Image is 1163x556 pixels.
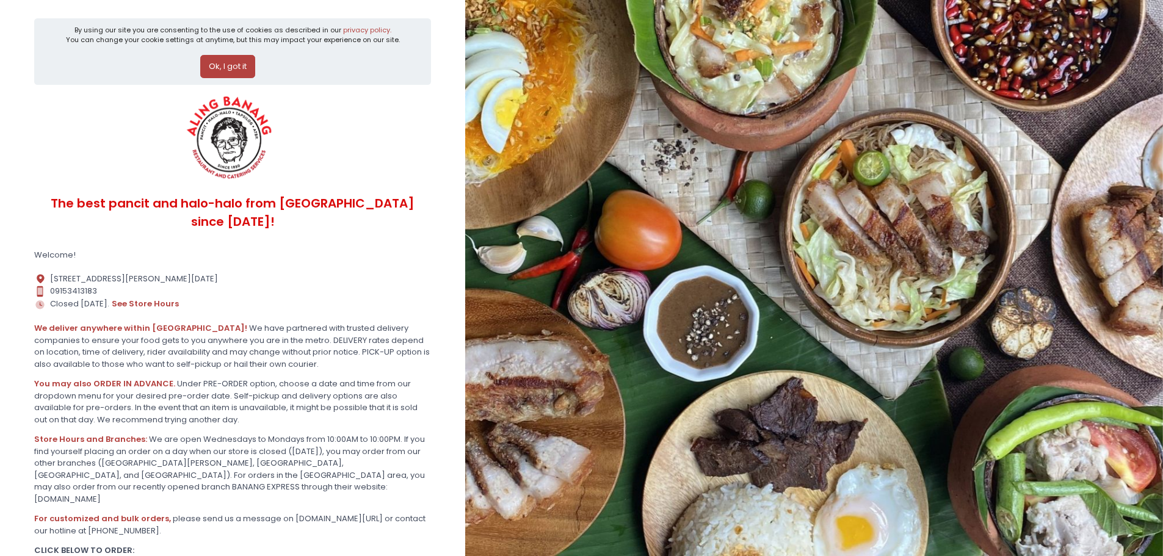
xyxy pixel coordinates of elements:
[34,433,147,445] b: Store Hours and Branches:
[34,273,431,285] div: [STREET_ADDRESS][PERSON_NAME][DATE]
[34,249,431,261] div: Welcome!
[34,184,431,241] div: The best pancit and halo-halo from [GEOGRAPHIC_DATA] since [DATE]!
[34,513,171,524] b: For customized and bulk orders,
[179,93,281,184] img: ALING BANANG
[34,322,247,334] b: We deliver anywhere within [GEOGRAPHIC_DATA]!
[111,297,179,311] button: see store hours
[66,25,400,45] div: By using our site you are consenting to the use of cookies as described in our You can change you...
[200,55,255,78] button: Ok, I got it
[34,322,431,370] div: We have partnered with trusted delivery companies to ensure your food gets to you anywhere you ar...
[34,433,431,505] div: We are open Wednesdays to Mondays from 10:00AM to 10:00PM. If you find yourself placing an order ...
[34,513,431,536] div: please send us a message on [DOMAIN_NAME][URL] or contact our hotline at [PHONE_NUMBER].
[34,297,431,311] div: Closed [DATE].
[343,25,391,35] a: privacy policy.
[34,378,175,389] b: You may also ORDER IN ADVANCE.
[34,285,431,297] div: 09153413183
[34,378,431,425] div: Under PRE-ORDER option, choose a date and time from our dropdown menu for your desired pre-order ...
